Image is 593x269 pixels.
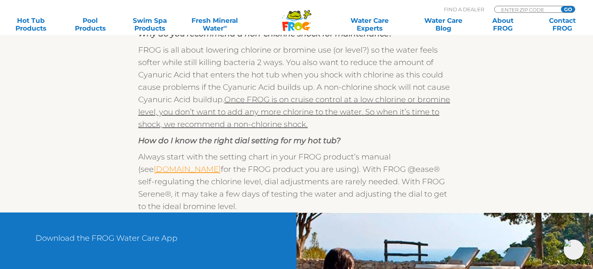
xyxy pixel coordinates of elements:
a: ContactFROG [539,17,585,32]
p: Always start with the setting chart in your FROG product’s manual (see for the FROG product you a... [138,151,455,212]
input: Zip Code Form [500,6,552,13]
a: [DOMAIN_NAME] [154,164,221,174]
em: Why do you recommend a non-chlorine shock for maintenance? [138,29,393,38]
a: Water CareBlog [420,17,467,32]
a: Fresh MineralWater∞ [186,17,244,32]
a: PoolProducts [67,17,114,32]
a: Swim SpaProducts [127,17,173,32]
em: How do I know the right dial setting for my hot tub? [138,136,341,145]
p: FROG is all about lowering chlorine or bromine use (or level?) so the water feels softer while st... [138,44,455,130]
a: AboutFROG [479,17,526,32]
img: openIcon [564,240,584,260]
a: Hot TubProducts [8,17,54,32]
input: GO [561,6,575,12]
sup: ∞ [224,24,227,29]
a: Water CareExperts [332,17,407,32]
p: Download the FROG Water Care App [36,232,261,252]
u: Once FROG is on cruise control at a low chlorine or bromine level, you don’t want to add any more... [138,95,450,129]
p: Find A Dealer [444,6,484,13]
